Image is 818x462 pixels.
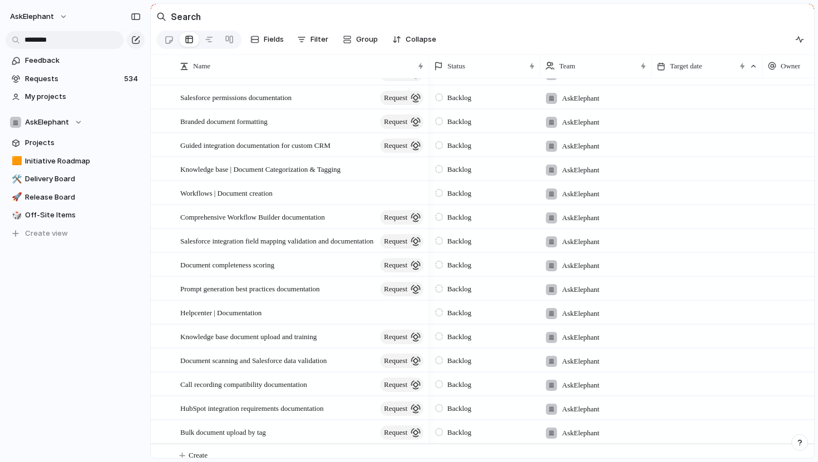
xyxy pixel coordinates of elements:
[562,212,599,223] span: AskElephant
[180,258,274,271] span: Document completeness scoring
[384,401,407,416] span: request
[380,425,423,440] button: request
[12,209,19,222] div: 🎲
[447,92,471,103] span: Backlog
[384,138,407,153] span: request
[384,329,407,345] span: request
[6,135,145,151] a: Projects
[384,114,407,130] span: request
[246,31,288,48] button: Fields
[447,164,471,175] span: Backlog
[559,61,575,72] span: Team
[10,192,21,203] button: 🚀
[384,281,407,297] span: request
[6,153,145,170] a: 🟧Initiative Roadmap
[180,282,320,295] span: Prompt generation best practices documentation
[562,428,599,439] span: AskElephant
[388,31,441,48] button: Collapse
[180,330,317,342] span: Knowledge base document upload and training
[180,425,266,438] span: Bulk document upload by tag
[180,210,325,223] span: Comprehensive Workflow Builder documentation
[447,355,471,366] span: Backlog
[6,189,145,206] a: 🚀Release Board
[380,234,423,249] button: request
[25,117,69,128] span: AskElephant
[562,284,599,295] span: AskElephant
[562,260,599,271] span: AskElephant
[447,403,471,414] span: Backlog
[380,330,423,344] button: request
[25,156,141,167] span: Initiative Roadmap
[562,308,599,319] span: AskElephant
[447,260,471,271] span: Backlog
[447,427,471,438] span: Backlog
[447,236,471,247] span: Backlog
[380,377,423,392] button: request
[781,61,800,72] span: Owner
[12,191,19,203] div: 🚀
[6,114,145,131] button: AskElephant
[384,90,407,106] span: request
[447,284,471,295] span: Backlog
[447,61,465,72] span: Status
[562,165,599,176] span: AskElephant
[562,117,599,128] span: AskElephant
[447,331,471,342] span: Backlog
[380,401,423,416] button: request
[447,212,471,223] span: Backlog
[25,173,141,185] span: Delivery Board
[311,34,328,45] span: Filter
[12,173,19,186] div: 🛠️
[562,188,599,200] span: AskElephant
[12,155,19,167] div: 🟧
[10,173,21,185] button: 🛠️
[562,404,599,415] span: AskElephant
[180,377,307,390] span: Call recording compatibility documentation
[180,401,323,414] span: HubSpot integration requirements documentation
[562,332,599,343] span: AskElephant
[380,138,423,153] button: request
[562,141,599,152] span: AskElephant
[384,377,407,393] span: request
[380,67,423,81] button: request
[25,228,68,239] span: Create view
[6,207,145,223] div: 🎲Off-Site Items
[6,171,145,187] a: 🛠️Delivery Board
[380,282,423,296] button: request
[337,31,383,48] button: Group
[180,162,341,175] span: Knowledge base | Document Categorization & Tagging
[171,10,201,23] h2: Search
[6,225,145,242] button: Create view
[447,140,471,151] span: Backlog
[384,425,407,440] span: request
[6,52,145,69] a: Feedback
[6,71,145,87] a: Requests534
[10,210,21,221] button: 🎲
[380,91,423,105] button: request
[25,91,141,102] span: My projects
[447,379,471,390] span: Backlog
[25,210,141,221] span: Off-Site Items
[180,186,273,199] span: Workflows | Document creation
[384,257,407,273] span: request
[10,11,54,22] span: AskElephant
[447,116,471,127] span: Backlog
[25,73,121,85] span: Requests
[193,61,210,72] span: Name
[562,380,599,391] span: AskElephant
[180,354,327,366] span: Document scanning and Salesforce data validation
[380,115,423,129] button: request
[25,137,141,148] span: Projects
[264,34,284,45] span: Fields
[180,91,292,103] span: Salesforce permissions documentation
[25,55,141,66] span: Feedback
[670,61,702,72] span: Target date
[562,93,599,104] span: AskElephant
[380,354,423,368] button: request
[180,138,331,151] span: Guided integration documentation for custom CRM
[384,210,407,225] span: request
[180,115,268,127] span: Branded document formatting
